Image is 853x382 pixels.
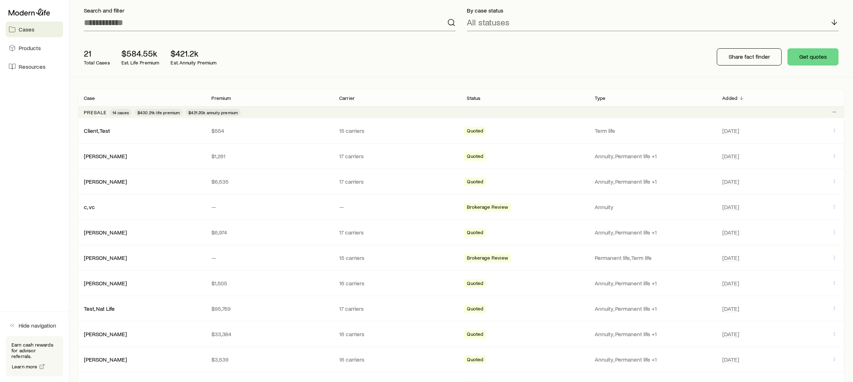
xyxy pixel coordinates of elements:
[19,63,45,70] span: Resources
[12,364,38,369] span: Learn more
[6,21,63,37] a: Cases
[6,40,63,56] a: Products
[339,95,355,101] p: Carrier
[84,95,95,101] p: Case
[6,336,63,376] div: Earn cash rewards for advisor referrals.Learn more
[212,280,328,287] p: $1,505
[84,178,127,185] div: [PERSON_NAME]
[595,280,711,287] p: Annuity, Permanent life +1
[467,95,481,101] p: Status
[212,356,328,363] p: $3,539
[787,48,839,66] button: Get quotes
[723,153,739,160] span: [DATE]
[84,127,110,134] a: Client, Test
[595,356,711,363] p: Annuity, Permanent life +1
[84,356,127,363] div: [PERSON_NAME]
[212,178,328,185] p: $6,535
[19,322,56,329] span: Hide navigation
[467,357,484,364] span: Quoted
[212,305,328,312] p: $95,769
[467,280,484,288] span: Quoted
[723,356,739,363] span: [DATE]
[339,153,456,160] p: 17 carriers
[19,26,34,33] span: Cases
[171,60,217,66] p: Est. Annuity Premium
[212,203,328,211] p: —
[121,60,159,66] p: Est. Life Premium
[84,305,115,312] a: Test, Nat Life
[723,127,739,134] span: [DATE]
[723,229,739,236] span: [DATE]
[84,110,107,115] p: Presale
[112,110,129,115] span: 14 cases
[467,179,484,186] span: Quoted
[339,330,456,338] p: 16 carriers
[84,203,95,211] div: c, vc
[723,203,739,211] span: [DATE]
[339,356,456,363] p: 16 carriers
[84,356,127,363] a: [PERSON_NAME]
[595,127,711,134] p: Term life
[171,48,217,58] p: $421.2k
[84,127,110,135] div: Client, Test
[212,95,231,101] p: Premium
[84,178,127,185] a: [PERSON_NAME]
[467,331,484,339] span: Quoted
[121,48,159,58] p: $584.55k
[84,203,95,210] a: c, vc
[467,306,484,313] span: Quoted
[339,203,456,211] p: —
[339,254,456,261] p: 15 carriers
[339,229,456,236] p: 17 carriers
[723,254,739,261] span: [DATE]
[84,330,127,337] a: [PERSON_NAME]
[729,53,770,60] p: Share fact finder
[212,153,328,160] p: $1,261
[6,318,63,333] button: Hide navigation
[717,48,782,66] button: Share fact finder
[84,153,127,159] a: [PERSON_NAME]
[19,44,41,52] span: Products
[467,204,508,212] span: Brokerage Review
[188,110,238,115] span: $421.20k annuity premium
[84,60,110,66] p: Total Cases
[339,305,456,312] p: 17 carriers
[84,305,115,313] div: Test, Nat Life
[84,254,127,261] a: [PERSON_NAME]
[212,229,328,236] p: $6,974
[595,330,711,338] p: Annuity, Permanent life +1
[84,7,456,14] p: Search and filter
[84,229,127,236] a: [PERSON_NAME]
[467,7,839,14] p: By case status
[595,95,606,101] p: Type
[595,254,711,261] p: Permanent life, Term life
[84,254,127,262] div: [PERSON_NAME]
[212,127,328,134] p: $554
[595,153,711,160] p: Annuity, Permanent life +1
[84,280,127,287] div: [PERSON_NAME]
[723,95,738,101] p: Added
[467,153,484,161] span: Quoted
[11,342,57,359] p: Earn cash rewards for advisor referrals.
[84,229,127,236] div: [PERSON_NAME]
[467,229,484,237] span: Quoted
[84,48,110,58] p: 21
[723,178,739,185] span: [DATE]
[595,305,711,312] p: Annuity, Permanent life +1
[595,178,711,185] p: Annuity, Permanent life +1
[723,280,739,287] span: [DATE]
[212,330,328,338] p: $33,384
[467,128,484,135] span: Quoted
[595,229,711,236] p: Annuity, Permanent life +1
[339,127,456,134] p: 15 carriers
[723,330,739,338] span: [DATE]
[339,178,456,185] p: 17 carriers
[212,254,328,261] p: —
[723,305,739,312] span: [DATE]
[6,59,63,74] a: Resources
[339,280,456,287] p: 16 carriers
[467,17,510,27] p: All statuses
[138,110,180,115] span: $430.21k life premium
